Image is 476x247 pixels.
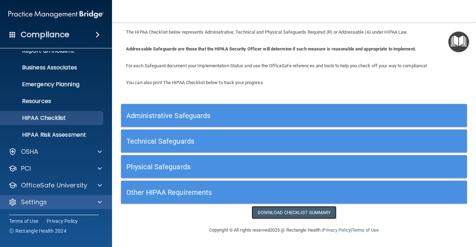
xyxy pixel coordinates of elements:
[448,32,469,52] button: Open Resource Center
[126,15,462,24] h4: The HIPAA Checklist
[126,46,416,52] b: Addressable Safeguards are those that the HIPAA Security Officer will determine if such measure i...
[8,198,102,206] a: Settings
[8,147,102,156] a: OSHA
[21,30,69,40] h4: Compliance
[9,227,66,234] span: Ⓒ Rectangle Health 2024
[5,47,100,54] p: Report an Incident
[8,164,102,173] a: PCI
[126,63,427,68] span: For each Safeguard document your Implementation Status and use the OfficeSafe references and tool...
[5,64,100,71] p: Business Associates
[8,7,104,21] img: PMB logo
[21,181,87,190] p: OfficeSafe University
[126,137,375,145] h5: Technical Safeguards
[166,219,422,241] div: Copyright © All rights reserved 2025 @ Rectangle Health | |
[9,218,38,225] a: Terms of Use
[126,29,408,35] span: The HIPAA Checklist below represents Administrative, Technical and Physical Safeguards Required (...
[352,227,379,233] a: Terms of Use
[323,227,350,233] a: Privacy Policy
[21,147,38,156] p: OSHA
[126,163,375,171] h5: Physical Safeguards
[126,188,375,196] h5: Other HIPAA Requirements
[355,210,468,238] iframe: Drift Widget Chat Controller
[5,81,100,88] p: Emergency Planning
[252,206,337,219] a: Download Checklist Summary
[5,98,100,105] p: Resources
[5,131,100,138] p: HIPAA Risk Assessment
[47,218,78,225] a: Privacy Policy
[8,181,102,190] a: OfficeSafe University
[21,198,47,206] p: Settings
[5,115,100,122] p: HIPAA Checklist
[21,164,31,173] p: PCI
[126,80,264,85] span: You can also print The HIPAA Checklist below to track your progress.
[126,112,375,119] h5: Administrative Safeguards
